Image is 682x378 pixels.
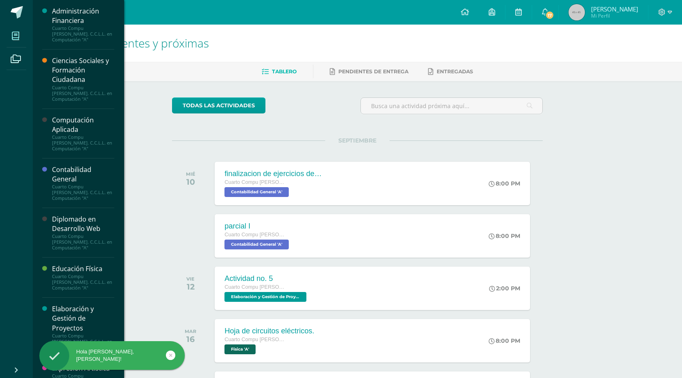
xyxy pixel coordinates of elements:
span: Contabilidad General 'A' [224,240,289,249]
a: Pendientes de entrega [330,65,408,78]
div: 2:00 PM [489,285,520,292]
span: Tablero [272,68,297,75]
span: SEPTIEMBRE [325,137,390,144]
span: 17 [545,11,554,20]
div: 12 [186,282,195,292]
span: Cuarto Compu [PERSON_NAME]. C.C.L.L. en Computación [224,179,286,185]
span: Cuarto Compu [PERSON_NAME]. C.C.L.L. en Computación [224,284,286,290]
a: Diplomado en Desarrollo WebCuarto Compu [PERSON_NAME]. C.C.L.L. en Computación "A" [52,215,114,251]
a: Entregadas [428,65,473,78]
div: 16 [185,334,196,344]
span: Física 'A' [224,344,256,354]
div: Cuarto Compu [PERSON_NAME]. C.C.L.L. en Computación "A" [52,134,114,152]
span: [PERSON_NAME] [591,5,638,13]
div: Educación Física [52,264,114,274]
input: Busca una actividad próxima aquí... [361,98,542,114]
div: Hoja de circuitos eléctricos. [224,327,314,335]
span: Contabilidad General 'A' [224,187,289,197]
div: 8:00 PM [489,232,520,240]
div: Cuarto Compu [PERSON_NAME]. C.C.L.L. en Computación "A" [52,333,114,350]
div: VIE [186,276,195,282]
div: Actividad no. 5 [224,274,308,283]
div: Administración Financiera [52,7,114,25]
span: Elaboración y Gestión de Proyectos 'A' [224,292,306,302]
span: Pendientes de entrega [338,68,408,75]
a: Elaboración y Gestión de ProyectosCuarto Compu [PERSON_NAME]. C.C.L.L. en Computación "A" [52,304,114,350]
a: Tablero [262,65,297,78]
img: 45x45 [569,4,585,20]
span: Cuarto Compu [PERSON_NAME]. C.C.L.L. en Computación [224,232,286,238]
div: Cuarto Compu [PERSON_NAME]. C.C.L.L. en Computación "A" [52,274,114,291]
a: Educación FísicaCuarto Compu [PERSON_NAME]. C.C.L.L. en Computación "A" [52,264,114,291]
div: Cuarto Compu [PERSON_NAME]. C.C.L.L. en Computación "A" [52,25,114,43]
div: Cuarto Compu [PERSON_NAME]. C.C.L.L. en Computación "A" [52,233,114,251]
a: Computación AplicadaCuarto Compu [PERSON_NAME]. C.C.L.L. en Computación "A" [52,115,114,152]
span: Entregadas [437,68,473,75]
div: Cuarto Compu [PERSON_NAME]. C.C.L.L. en Computación "A" [52,85,114,102]
div: 8:00 PM [489,337,520,344]
a: Administración FinancieraCuarto Compu [PERSON_NAME]. C.C.L.L. en Computación "A" [52,7,114,43]
span: Mi Perfil [591,12,638,19]
a: todas las Actividades [172,97,265,113]
div: MIÉ [186,171,195,177]
div: Computación Aplicada [52,115,114,134]
div: Diplomado en Desarrollo Web [52,215,114,233]
a: Contabilidad GeneralCuarto Compu [PERSON_NAME]. C.C.L.L. en Computación "A" [52,165,114,201]
span: Cuarto Compu [PERSON_NAME]. C.C.L.L. en Computación [224,337,286,342]
div: MAR [185,328,196,334]
div: Hola [PERSON_NAME], [PERSON_NAME]! [39,348,185,363]
div: Elaboración y Gestión de Proyectos [52,304,114,333]
div: Ciencias Sociales y Formación Ciudadana [52,56,114,84]
div: Contabilidad General [52,165,114,184]
a: Ciencias Sociales y Formación CiudadanaCuarto Compu [PERSON_NAME]. C.C.L.L. en Computación "A" [52,56,114,102]
div: 10 [186,177,195,187]
div: finalizacion de ejercicios de T gráficas, 2 firmas [224,170,323,178]
div: parcial I [224,222,291,231]
div: Cuarto Compu [PERSON_NAME]. C.C.L.L. en Computación "A" [52,184,114,201]
div: 8:00 PM [489,180,520,187]
span: Actividades recientes y próximas [43,35,209,51]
